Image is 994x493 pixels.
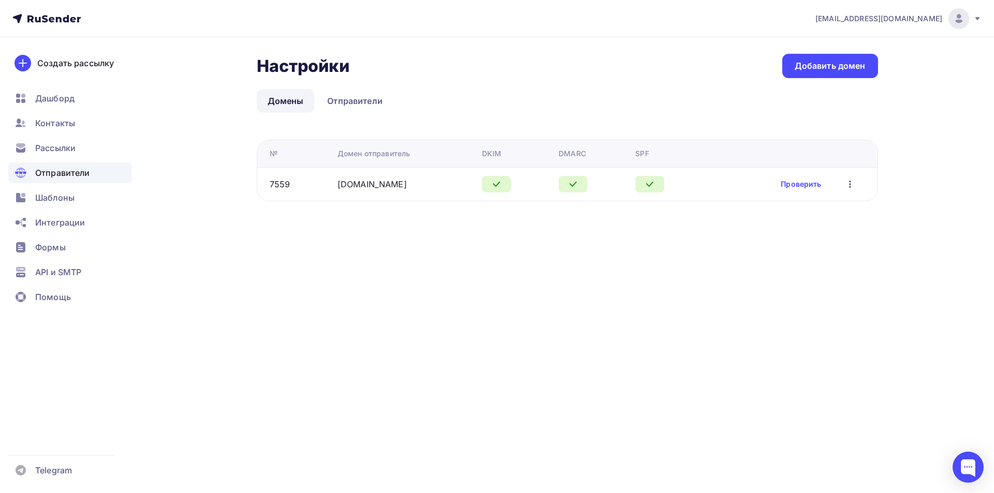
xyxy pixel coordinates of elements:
span: Рассылки [35,142,76,154]
span: API и SMTP [35,266,81,278]
a: Домены [257,89,315,113]
span: Telegram [35,464,72,476]
span: Дашборд [35,92,75,104]
span: Интеграции [35,216,85,229]
span: Формы [35,241,66,253]
span: [EMAIL_ADDRESS][DOMAIN_NAME] [815,13,942,24]
div: Добавить домен [795,60,866,72]
span: Помощь [35,291,71,303]
a: Отправители [316,89,393,113]
h2: Настройки [257,56,349,77]
a: Дашборд [8,88,131,109]
a: Шаблоны [8,187,131,208]
div: Создать рассылку [37,57,114,69]
a: Контакты [8,113,131,133]
a: [DOMAIN_NAME] [338,179,407,189]
div: SPF [635,148,649,159]
span: Шаблоны [35,191,75,204]
div: Домен отправитель [338,148,410,159]
div: № [270,148,277,159]
a: Отправители [8,162,131,183]
a: Рассылки [8,138,131,158]
a: [EMAIL_ADDRESS][DOMAIN_NAME] [815,8,982,29]
div: DKIM [482,148,502,159]
a: Формы [8,237,131,258]
div: 7559 [270,178,290,190]
a: Проверить [781,179,821,189]
div: DMARC [559,148,586,159]
span: Отправители [35,167,90,179]
span: Контакты [35,117,75,129]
